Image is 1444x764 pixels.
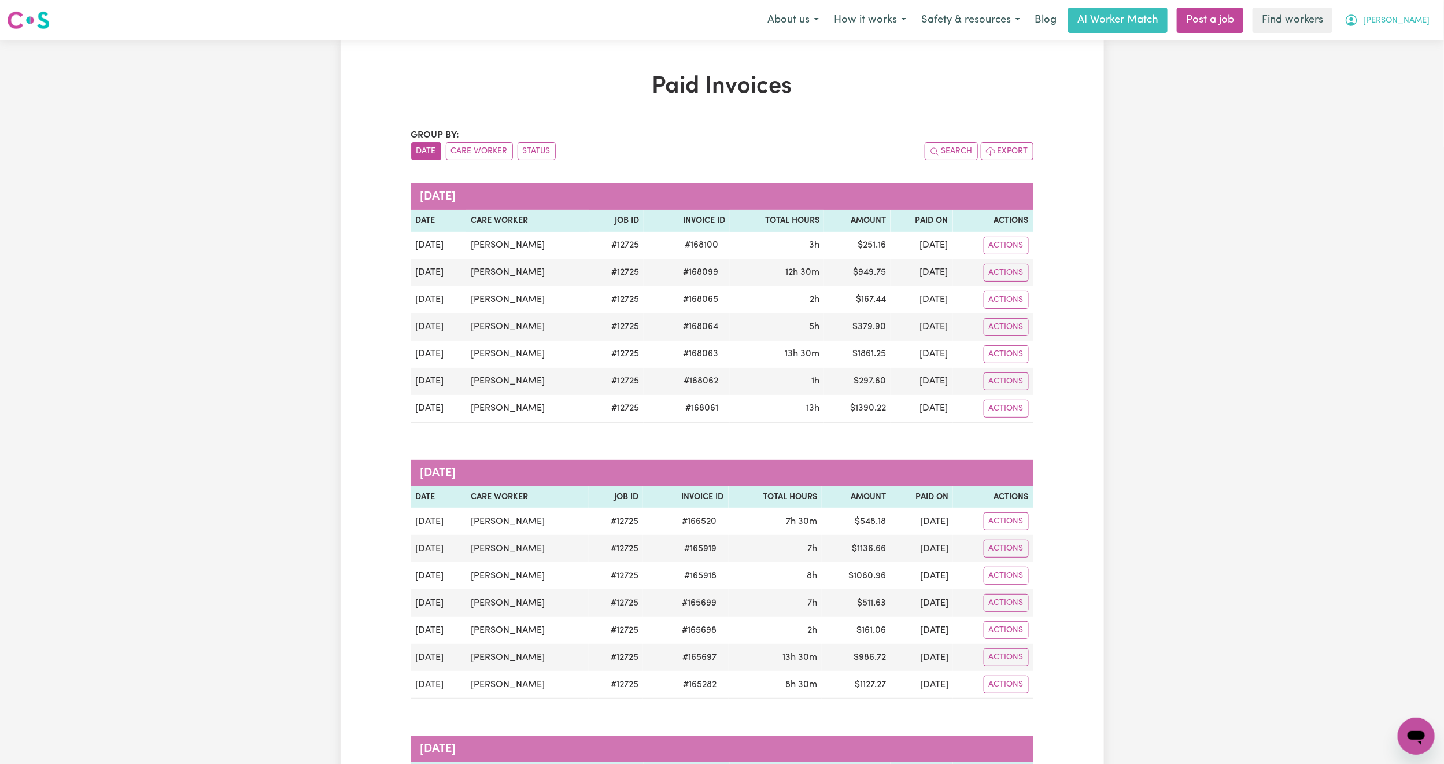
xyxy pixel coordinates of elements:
[7,7,50,34] a: Careseekers logo
[984,540,1029,558] button: Actions
[466,535,589,562] td: [PERSON_NAME]
[643,486,728,508] th: Invoice ID
[466,671,589,699] td: [PERSON_NAME]
[891,508,953,535] td: [DATE]
[411,183,1033,210] caption: [DATE]
[411,259,467,286] td: [DATE]
[466,395,589,423] td: [PERSON_NAME]
[1337,8,1437,32] button: My Account
[411,535,467,562] td: [DATE]
[984,372,1029,390] button: Actions
[589,259,644,286] td: # 12725
[984,400,1029,418] button: Actions
[676,347,725,361] span: # 168063
[675,596,724,610] span: # 165699
[589,341,644,368] td: # 12725
[466,486,589,508] th: Care Worker
[411,131,460,140] span: Group by:
[518,142,556,160] button: sort invoices by paid status
[466,259,589,286] td: [PERSON_NAME]
[411,671,467,699] td: [DATE]
[826,8,914,32] button: How it works
[891,617,953,644] td: [DATE]
[1177,8,1243,33] a: Post a job
[589,671,643,699] td: # 12725
[822,486,891,508] th: Amount
[891,486,953,508] th: Paid On
[675,623,724,637] span: # 165698
[411,232,467,259] td: [DATE]
[824,259,891,286] td: $ 949.75
[729,486,822,508] th: Total Hours
[1253,8,1332,33] a: Find workers
[809,322,819,331] span: 5 hours
[411,368,467,395] td: [DATE]
[589,562,643,589] td: # 12725
[466,562,589,589] td: [PERSON_NAME]
[984,621,1029,639] button: Actions
[1398,718,1435,755] iframe: Button to launch messaging window, conversation in progress
[466,617,589,644] td: [PERSON_NAME]
[466,341,589,368] td: [PERSON_NAME]
[589,232,644,259] td: # 12725
[1028,8,1063,33] a: Blog
[824,210,891,232] th: Amount
[984,594,1029,612] button: Actions
[678,238,725,252] span: # 168100
[466,589,589,617] td: [PERSON_NAME]
[411,210,467,232] th: Date
[589,535,643,562] td: # 12725
[411,508,467,535] td: [DATE]
[824,232,891,259] td: $ 251.16
[589,395,644,423] td: # 12725
[466,232,589,259] td: [PERSON_NAME]
[411,313,467,341] td: [DATE]
[411,589,467,617] td: [DATE]
[1068,8,1168,33] a: AI Worker Match
[677,374,725,388] span: # 168062
[466,644,589,671] td: [PERSON_NAME]
[676,293,725,307] span: # 168065
[411,617,467,644] td: [DATE]
[806,404,819,413] span: 13 hours
[466,313,589,341] td: [PERSON_NAME]
[589,286,644,313] td: # 12725
[589,486,643,508] th: Job ID
[589,589,643,617] td: # 12725
[589,508,643,535] td: # 12725
[984,264,1029,282] button: Actions
[822,589,891,617] td: $ 511.63
[411,562,467,589] td: [DATE]
[822,671,891,699] td: $ 1127.27
[925,142,978,160] button: Search
[891,259,953,286] td: [DATE]
[785,680,817,689] span: 8 hours 30 minutes
[824,368,891,395] td: $ 297.60
[675,515,724,529] span: # 166520
[676,265,725,279] span: # 168099
[891,535,953,562] td: [DATE]
[466,368,589,395] td: [PERSON_NAME]
[810,295,819,304] span: 2 hours
[984,237,1029,254] button: Actions
[824,341,891,368] td: $ 1861.25
[678,542,724,556] span: # 165919
[411,341,467,368] td: [DATE]
[730,210,823,232] th: Total Hours
[1363,14,1430,27] span: [PERSON_NAME]
[677,678,724,692] span: # 165282
[807,544,817,553] span: 7 hours
[953,486,1033,508] th: Actions
[891,286,953,313] td: [DATE]
[785,268,819,277] span: 12 hours 30 minutes
[891,368,953,395] td: [DATE]
[809,241,819,250] span: 3 hours
[822,535,891,562] td: $ 1136.66
[822,562,891,589] td: $ 1060.96
[782,653,817,662] span: 13 hours 30 minutes
[676,320,725,334] span: # 168064
[984,512,1029,530] button: Actions
[984,291,1029,309] button: Actions
[914,8,1028,32] button: Safety & resources
[676,651,724,665] span: # 165697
